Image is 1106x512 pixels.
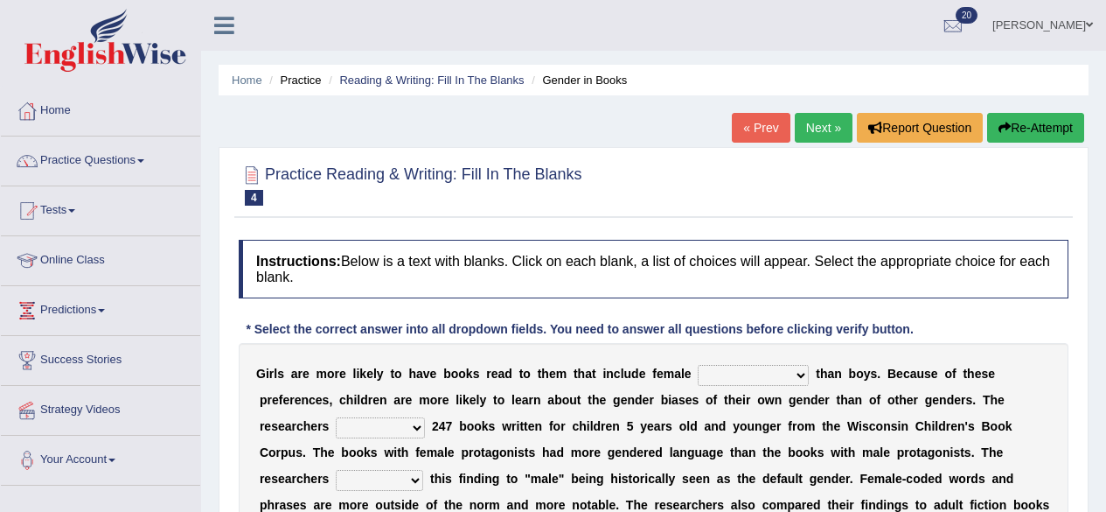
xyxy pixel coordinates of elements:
[935,419,938,433] b: l
[519,419,524,433] b: t
[690,419,698,433] b: d
[260,419,264,433] b: r
[746,393,750,407] b: r
[265,72,321,88] li: Practice
[473,367,480,381] b: s
[511,419,516,433] b: r
[1,186,200,230] a: Tests
[549,419,553,433] b: f
[704,419,711,433] b: a
[998,393,1005,407] b: e
[686,419,690,433] b: l
[466,367,473,381] b: k
[681,367,685,381] b: l
[303,367,310,381] b: e
[946,419,950,433] b: r
[590,419,594,433] b: l
[963,367,967,381] b: t
[372,393,379,407] b: e
[1,286,200,330] a: Predictions
[762,419,770,433] b: g
[533,393,541,407] b: n
[1,436,200,480] a: Your Account
[529,393,533,407] b: r
[924,367,931,381] b: s
[621,393,628,407] b: e
[274,367,277,381] b: l
[876,393,880,407] b: f
[998,419,1005,433] b: o
[907,393,914,407] b: e
[804,419,815,433] b: m
[711,419,719,433] b: n
[482,419,489,433] b: k
[377,367,384,381] b: y
[991,393,998,407] b: h
[437,393,442,407] b: r
[1,137,200,180] a: Practice Questions
[353,367,357,381] b: l
[713,393,718,407] b: f
[639,367,646,381] b: e
[795,113,852,143] a: Next »
[818,393,825,407] b: e
[432,419,439,433] b: 2
[820,367,828,381] b: h
[947,393,955,407] b: d
[952,367,956,381] b: f
[281,445,289,459] b: p
[776,419,781,433] b: r
[968,419,975,433] b: s
[640,419,647,433] b: y
[862,419,869,433] b: s
[796,393,803,407] b: e
[528,419,535,433] b: e
[643,393,650,407] b: e
[459,393,463,407] b: i
[577,393,581,407] b: t
[827,367,834,381] b: a
[430,393,438,407] b: o
[685,393,692,407] b: e
[678,393,685,407] b: s
[491,367,498,381] b: e
[592,367,596,381] b: t
[289,445,296,459] b: u
[606,367,614,381] b: n
[796,419,804,433] b: o
[439,419,446,433] b: 4
[316,393,323,407] b: e
[957,419,965,433] b: n
[406,393,413,407] b: e
[887,393,895,407] b: o
[260,393,268,407] b: p
[486,367,490,381] b: r
[654,419,661,433] b: a
[554,393,562,407] b: b
[310,419,317,433] b: e
[857,113,983,143] button: Report Question
[470,393,476,407] b: e
[692,393,699,407] b: s
[556,367,567,381] b: m
[883,419,891,433] b: n
[965,393,972,407] b: s
[871,367,878,381] b: s
[887,367,896,381] b: B
[256,254,341,269] b: Instructions:
[476,393,480,407] b: l
[298,367,303,381] b: r
[594,419,602,433] b: d
[671,393,678,407] b: a
[975,367,982,381] b: e
[587,419,590,433] b: i
[849,367,857,381] b: b
[916,367,924,381] b: u
[792,419,796,433] b: r
[323,419,330,433] b: s
[443,367,451,381] b: b
[553,419,561,433] b: o
[981,367,988,381] b: s
[339,393,346,407] b: c
[278,419,285,433] b: e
